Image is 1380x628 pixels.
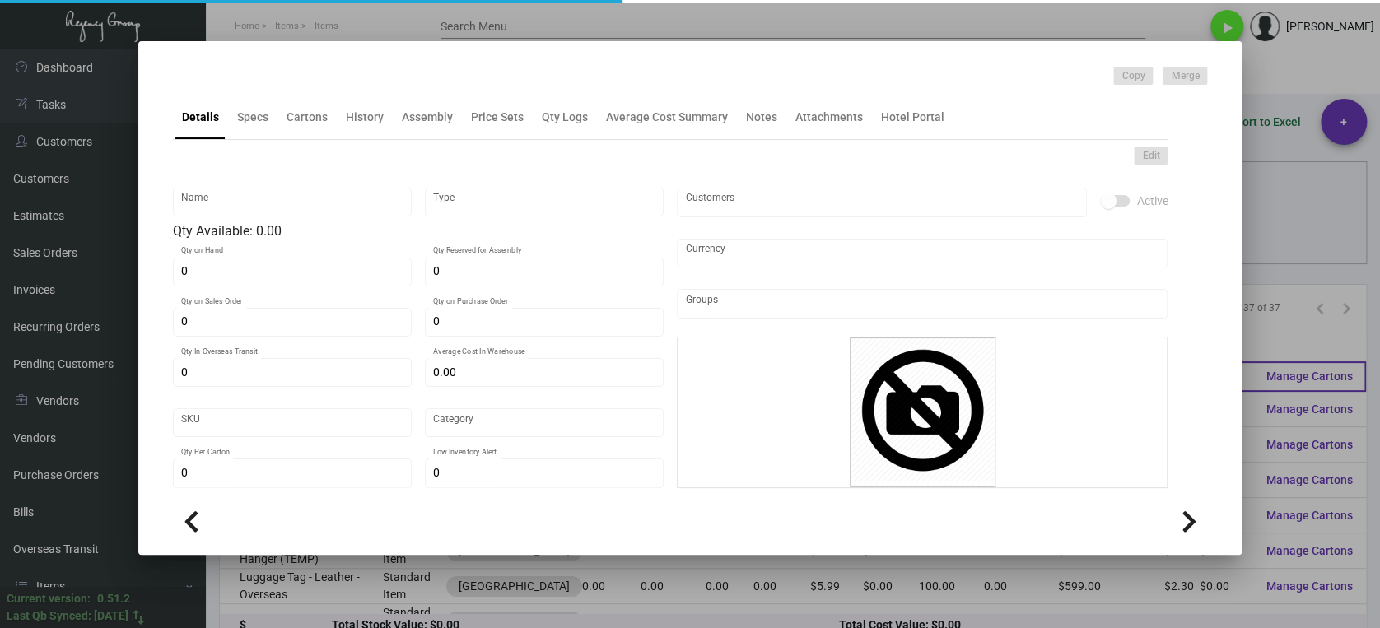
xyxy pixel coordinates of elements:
[7,607,128,625] div: Last Qb Synced: [DATE]
[685,196,1078,209] input: Add new..
[346,109,384,126] div: History
[97,590,130,607] div: 0.51.2
[7,590,91,607] div: Current version:
[1142,149,1159,163] span: Edit
[1171,69,1199,83] span: Merge
[173,221,664,241] div: Qty Available: 0.00
[542,109,588,126] div: Qty Logs
[746,109,777,126] div: Notes
[1121,69,1145,83] span: Copy
[1113,67,1153,85] button: Copy
[237,109,268,126] div: Specs
[881,109,944,126] div: Hotel Portal
[1134,147,1168,165] button: Edit
[1163,67,1207,85] button: Merge
[182,109,219,126] div: Details
[795,109,863,126] div: Attachments
[685,297,1159,310] input: Add new..
[606,109,728,126] div: Average Cost Summary
[287,109,328,126] div: Cartons
[402,109,453,126] div: Assembly
[471,109,524,126] div: Price Sets
[1136,191,1168,211] span: Active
